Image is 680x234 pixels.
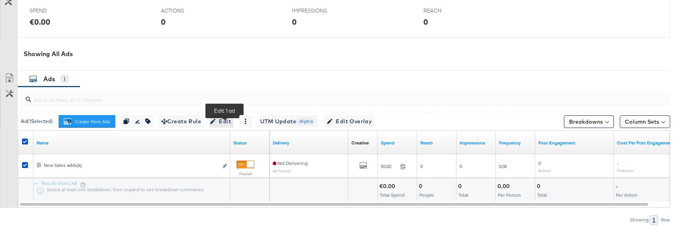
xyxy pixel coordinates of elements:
label: Paused [237,171,254,176]
a: Shows the current state of your Ad. [233,140,266,146]
span: IMPRESSIONS [292,7,351,15]
div: 0 [458,183,464,190]
a: Shows the creative associated with your ad. [351,140,369,146]
a: Reflects the ability of your Ad to achieve delivery. [273,140,345,146]
div: 0 [161,16,166,27]
span: Create Rule [161,117,201,126]
span: SPEND [30,7,89,15]
a: Ad Name. [37,140,227,146]
input: Search Ad Name, ID or Objective [31,89,611,104]
div: €0.00 [30,16,50,27]
button: Create Rule [159,115,203,128]
div: €0.00 [379,183,397,190]
a: The total amount spent to date. [381,140,414,146]
button: Edit Overlay [324,115,374,128]
sub: Per Action [617,168,633,173]
div: Row [660,217,670,223]
button: Create More Ads [59,115,115,128]
div: 0.00 [497,183,512,190]
span: Ads [43,75,55,83]
span: Edit Overlay [327,117,372,126]
span: UTM Update [260,117,316,126]
div: 0 [423,16,428,27]
span: Not Delivering [273,160,308,166]
div: Showing: [630,217,650,223]
span: Total [537,192,547,198]
sub: Actions [538,168,551,173]
div: 0 [419,183,425,190]
span: 0 [538,160,541,166]
div: 1 [61,75,68,82]
span: ACTIONS [161,7,220,15]
a: The number of people your ad was served to. [420,140,453,146]
sub: Ad Paused [273,168,291,173]
div: 1 [650,215,658,225]
span: €0.00 [381,163,397,169]
a: The number of actions related to your Page's posts as a result of your ad. [538,140,611,146]
span: Total Spend [380,192,405,198]
span: People [419,192,434,198]
span: 0.00 [499,163,507,169]
button: Column Sets [620,115,670,128]
span: - [617,160,619,166]
span: 0 [460,163,462,169]
span: 0 [420,163,423,169]
span: Alpha [296,118,316,125]
button: Breakdowns [564,115,614,128]
div: 0 [537,183,543,190]
div: - [615,183,620,190]
span: REACH [423,7,482,15]
span: Edit [212,117,231,126]
div: 0 [292,16,297,27]
a: The number of times your ad was served. On mobile apps an ad is counted as served the first time ... [460,140,493,146]
button: UTM UpdateAlpha [258,115,318,128]
div: Showing All Ads [24,49,670,58]
div: Ad ( 1 Selected) [21,118,53,125]
button: Edit [209,115,233,128]
span: Total [458,192,468,198]
span: Per Action [616,192,637,198]
span: Per Person [498,192,521,198]
a: The average number of times your ad was served to each person. [499,140,532,146]
div: New Sales addsjkj [44,162,218,168]
div: Creative [351,140,369,146]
